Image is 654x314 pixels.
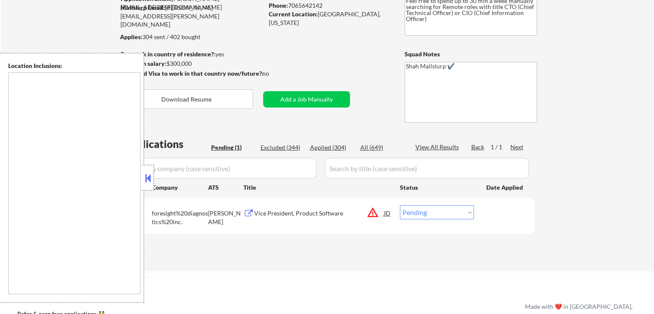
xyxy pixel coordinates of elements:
[152,183,208,192] div: Company
[120,3,263,29] div: [PERSON_NAME][EMAIL_ADDRESS][PERSON_NAME][DOMAIN_NAME]
[123,139,208,149] div: Applications
[211,143,254,152] div: Pending (1)
[120,70,264,77] strong: Will need Visa to work in that country now/future?:
[269,1,390,10] div: 7065642142
[383,205,392,221] div: JD
[208,183,243,192] div: ATS
[325,158,529,179] input: Search by title (case sensitive)
[17,289,75,303] div: ApplyAll
[360,143,403,152] div: All (649)
[254,209,384,218] div: Vice President, Product Software
[120,59,263,68] div: $300,000
[120,33,142,40] strong: Applies:
[486,183,524,192] div: Date Applied
[471,143,485,151] div: Back
[120,50,261,58] div: yes
[415,143,461,151] div: View All Results
[510,143,524,151] div: Next
[367,206,379,219] button: warning_amber
[269,2,288,9] strong: Phone:
[269,10,318,18] strong: Current Location:
[261,143,304,152] div: Excluded (344)
[243,183,392,192] div: Title
[405,50,537,58] div: Squad Notes
[310,143,353,152] div: Applied (304)
[152,209,208,226] div: foresight%20diagnostics%20inc.
[8,62,141,70] div: Location Inclusions:
[120,33,263,41] div: 304 sent / 402 bought
[120,4,165,11] strong: Mailslurp Email:
[123,158,316,179] input: Search by company (case sensitive)
[400,179,474,195] div: Status
[262,69,287,78] div: no
[263,91,350,108] button: Add a Job Manually
[208,209,243,226] div: [PERSON_NAME]
[120,89,253,109] button: Download Resume
[491,143,510,151] div: 1 / 1
[120,50,215,58] strong: Can work in country of residence?:
[269,10,390,27] div: [GEOGRAPHIC_DATA], [US_STATE]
